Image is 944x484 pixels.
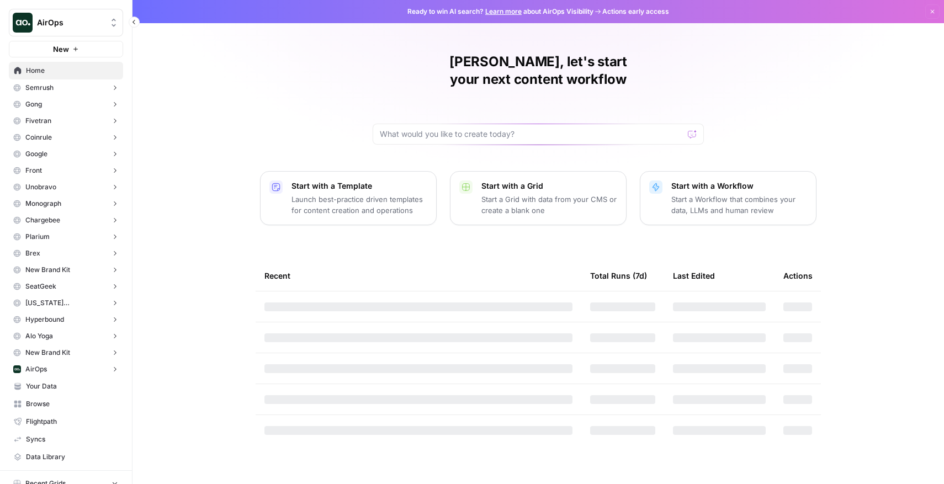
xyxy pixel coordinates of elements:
button: Hyperbound [9,311,123,328]
p: Start with a Grid [481,180,617,192]
span: Your Data [26,381,118,391]
button: Workspace: AirOps [9,9,123,36]
a: Data Library [9,448,123,466]
span: SeatGeek [25,281,56,291]
span: Unobravo [25,182,56,192]
button: Start with a WorkflowStart a Workflow that combines your data, LLMs and human review [640,171,816,225]
p: Start with a Workflow [671,180,807,192]
span: Ready to win AI search? about AirOps Visibility [407,7,593,17]
button: Gong [9,96,123,113]
button: Plarium [9,228,123,245]
span: Fivetran [25,116,51,126]
div: Actions [783,260,813,291]
button: New Brand Kit [9,344,123,361]
span: Home [26,66,118,76]
button: New [9,41,123,57]
span: New Brand Kit [25,265,70,275]
span: Monograph [25,199,61,209]
button: Coinrule [9,129,123,146]
p: Start a Grid with data from your CMS or create a blank one [481,194,617,216]
span: Browse [26,399,118,409]
span: Hyperbound [25,315,64,325]
button: Start with a GridStart a Grid with data from your CMS or create a blank one [450,171,627,225]
span: Actions early access [602,7,669,17]
p: Start a Workflow that combines your data, LLMs and human review [671,194,807,216]
div: Recent [264,260,572,291]
button: Start with a TemplateLaunch best-practice driven templates for content creation and operations [260,171,437,225]
span: Data Library [26,452,118,462]
span: Front [25,166,42,175]
span: Gong [25,99,42,109]
span: Coinrule [25,132,52,142]
a: Browse [9,395,123,413]
a: Learn more [485,7,522,15]
button: Fivetran [9,113,123,129]
input: What would you like to create today? [380,129,683,140]
button: SeatGeek [9,278,123,295]
button: Alo Yoga [9,328,123,344]
span: New Brand Kit [25,348,70,358]
button: New Brand Kit [9,262,123,278]
p: Start with a Template [291,180,427,192]
button: [US_STATE][GEOGRAPHIC_DATA] [9,295,123,311]
button: AirOps [9,361,123,377]
button: Google [9,146,123,162]
p: Launch best-practice driven templates for content creation and operations [291,194,427,216]
span: Syncs [26,434,118,444]
span: Flightpath [26,417,118,427]
img: yjux4x3lwinlft1ym4yif8lrli78 [13,365,21,373]
span: Plarium [25,232,50,242]
a: Your Data [9,377,123,395]
a: Syncs [9,430,123,448]
div: Total Runs (7d) [590,260,647,291]
span: AirOps [25,364,47,374]
img: AirOps Logo [13,13,33,33]
span: New [53,44,69,55]
button: Monograph [9,195,123,212]
span: Chargebee [25,215,60,225]
button: Front [9,162,123,179]
span: Semrush [25,83,54,93]
span: AirOps [37,17,104,28]
h1: [PERSON_NAME], let's start your next content workflow [373,53,704,88]
a: Flightpath [9,413,123,430]
button: Semrush [9,79,123,96]
span: Brex [25,248,40,258]
div: Last Edited [673,260,715,291]
button: Brex [9,245,123,262]
span: Google [25,149,47,159]
span: [US_STATE][GEOGRAPHIC_DATA] [25,298,107,308]
a: Home [9,62,123,79]
span: Alo Yoga [25,331,53,341]
button: Unobravo [9,179,123,195]
button: Chargebee [9,212,123,228]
